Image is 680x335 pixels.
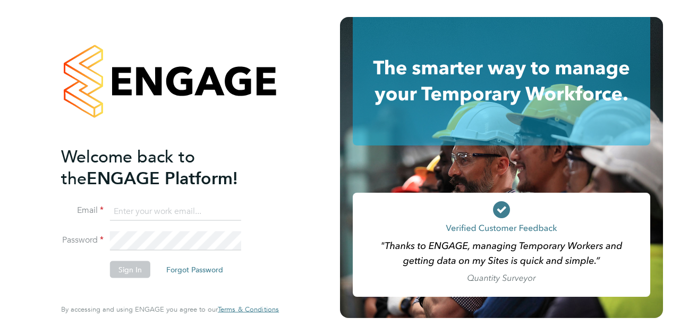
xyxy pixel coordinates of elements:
span: Welcome back to the [61,146,195,188]
label: Password [61,235,104,246]
h2: ENGAGE Platform! [61,145,268,189]
button: Sign In [110,261,150,278]
span: Terms & Conditions [218,305,279,314]
input: Enter your work email... [110,202,241,221]
button: Forgot Password [158,261,232,278]
span: By accessing and using ENGAGE you agree to our [61,305,279,314]
label: Email [61,205,104,216]
a: Terms & Conditions [218,305,279,314]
